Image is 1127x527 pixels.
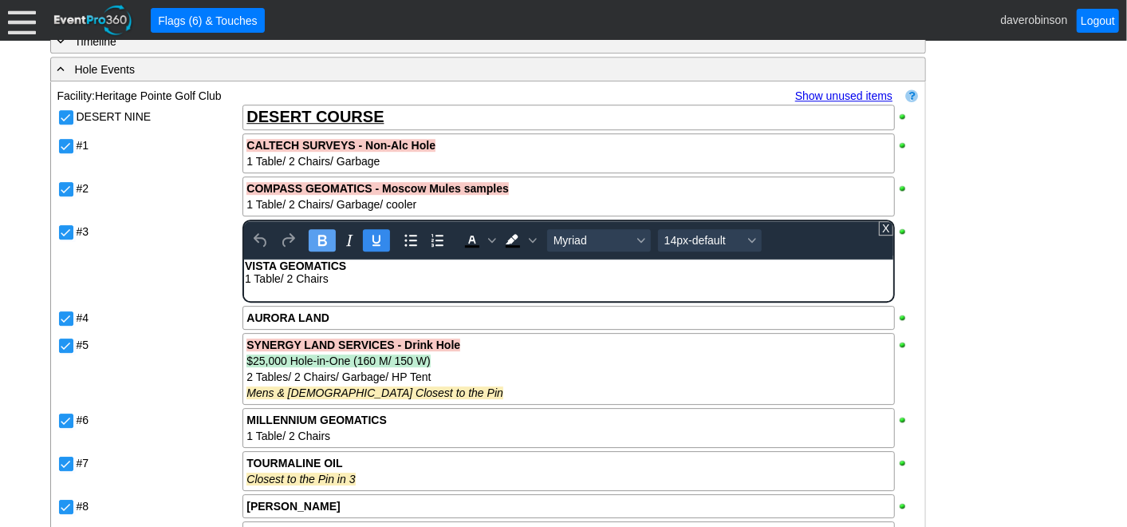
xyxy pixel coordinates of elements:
strong: COMPASS GEOMATICS - Moscow Mules samples [246,182,509,195]
span: 14px-default [664,234,743,247]
button: Italic [336,229,363,252]
label: #1 [77,139,89,152]
div: 2 Tables/ 2 Chairs/ Garbage/ HP Tent [246,369,890,385]
button: Undo [247,229,274,252]
strong: AURORA LAND [246,311,329,324]
strong: TOURMALINE OIL [246,457,342,470]
iframe: Rich Text Area [244,260,893,301]
strong: SYNERGY LAND SERVICES - Drink Hole [246,339,460,351]
button: Font size 14px-default [658,229,762,252]
strong: DESERT COURSE [246,108,384,125]
div: 1 Table/ 2 Chairs [246,428,890,444]
span: Flags (6) & Touches [155,12,260,29]
span: Flags (6) & Touches [155,13,260,29]
em: Mens & [DEMOGRAPHIC_DATA] Closest to the Pin [246,386,503,399]
div: Show row when printing; click to hide row when printing. [897,414,917,426]
div: Text color Black [459,229,498,252]
label: DESERT NINE [77,110,152,123]
em: Closest to the Pin in 3 [246,473,355,485]
div: Show row when printing; click to hide row when printing. [897,140,917,151]
img: EventPro360 [52,2,135,38]
div: Show row when printing; click to hide row when printing. [897,501,917,512]
span: daverobinson [1000,13,1067,26]
label: #4 [77,311,89,324]
span: Heritage Pointe Golf Club [95,89,222,102]
button: Numbered list [424,229,451,252]
div: 1 Table/ 2 Chairs/ Garbage/ cooler [246,196,890,212]
div: Show row when printing; click to hide row when printing. [897,226,917,237]
div: Show row when printing; click to hide row when printing. [897,183,917,194]
button: Underline [363,229,390,252]
div: Timeline [54,32,857,50]
span: Myriad [554,234,632,247]
div: Background color Black [499,229,539,252]
label: #8 [77,500,89,513]
strong: MILLENNIUM GEOMATICS [246,414,387,426]
label: #7 [77,457,89,470]
div: Close editor [879,221,893,236]
div: Show row when printing; click to hide row when printing. [897,458,917,469]
td: Facility: [57,88,635,103]
span: Timeline [75,35,116,48]
div: Menu: Click or 'Crtl+M' to toggle menu open/close [8,6,36,34]
button: Redo [274,229,301,252]
span: Hole Events [75,63,135,76]
label: #5 [77,339,89,351]
a: Logout [1077,9,1119,33]
div: Show row when printing; click to hide row when printing. [897,111,917,122]
div: 1 Table/ 2 Chairs/ Garbage [246,153,890,169]
label: #6 [77,414,89,426]
div: Hole Events [54,60,857,78]
strong: [PERSON_NAME] [246,500,340,513]
label: #3 [77,225,89,238]
span: $25,000 Hole-in-One (160 M/ 150 W) [246,355,430,367]
button: Bullet list [397,229,424,252]
a: Show unused items [795,89,893,102]
button: Bold [309,229,336,252]
div: Show row when printing; click to hide row when printing. [897,312,917,323]
div: Show row when printing; click to hide row when printing. [897,339,917,351]
strong: CALTECH SURVEYS - Non-Alc Hole [246,139,435,152]
button: Font Myriad [547,229,651,252]
label: #2 [77,182,89,195]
